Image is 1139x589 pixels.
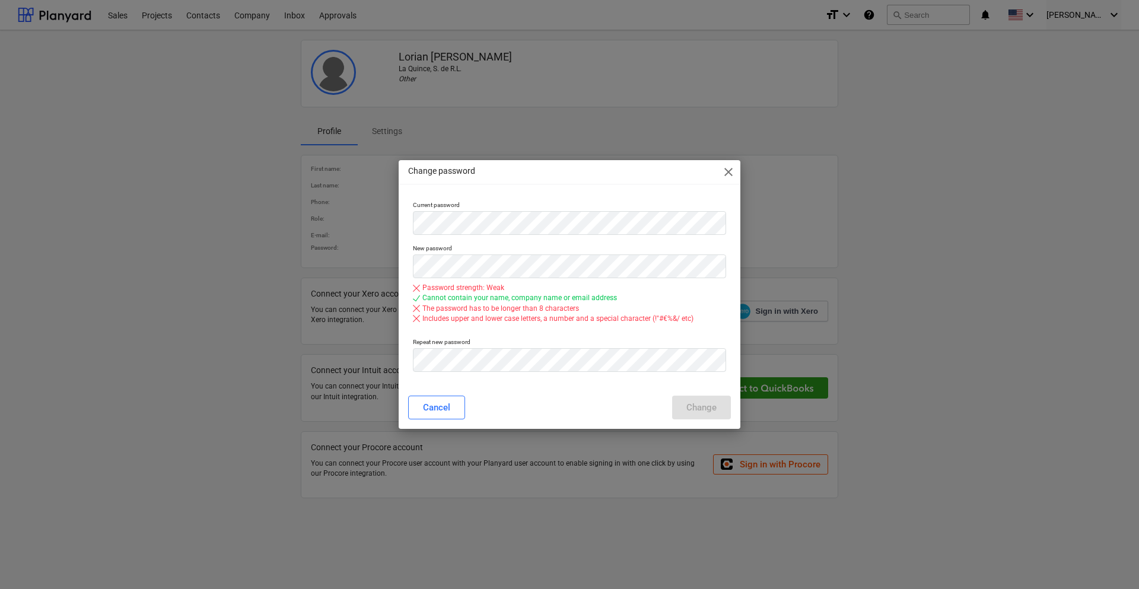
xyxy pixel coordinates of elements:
[408,165,475,177] p: Change password
[422,304,579,314] div: The password has to be longer than 8 characters
[408,396,465,419] button: Cancel
[423,400,450,415] div: Cancel
[422,293,617,303] div: Cannot contain your name, company name or email address
[413,201,726,211] p: Current password
[422,283,504,293] div: Password strength: Weak
[1080,532,1139,589] iframe: Chat Widget
[413,244,726,254] p: New password
[1080,532,1139,589] div: Widget de chat
[721,165,736,179] span: close
[422,314,693,324] div: Includes upper and lower case letters, a number and a special character (!"#€%&/ etc)
[413,338,726,348] p: Repeat new password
